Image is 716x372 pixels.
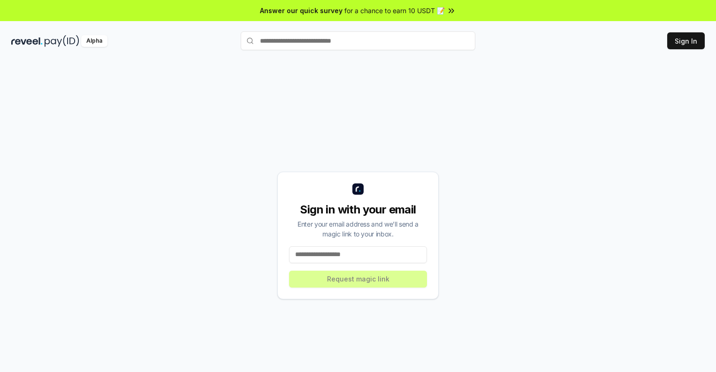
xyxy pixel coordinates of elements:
[352,183,364,195] img: logo_small
[289,219,427,239] div: Enter your email address and we’ll send a magic link to your inbox.
[11,35,43,47] img: reveel_dark
[45,35,79,47] img: pay_id
[667,32,705,49] button: Sign In
[289,202,427,217] div: Sign in with your email
[260,6,343,15] span: Answer our quick survey
[344,6,445,15] span: for a chance to earn 10 USDT 📝
[81,35,107,47] div: Alpha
